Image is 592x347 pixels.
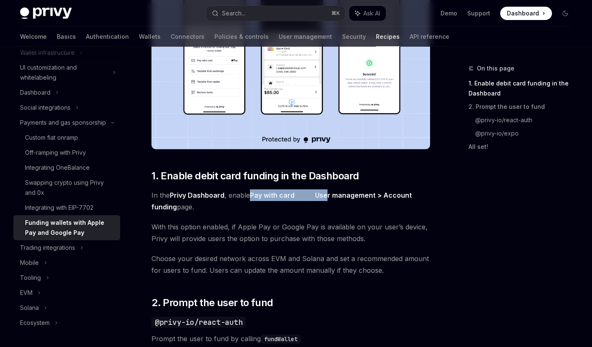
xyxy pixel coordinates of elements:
button: Search...⌘K [206,6,345,21]
a: Dashboard [500,7,552,20]
a: Security [342,27,366,47]
a: 1. Enable debit card funding in the Dashboard [469,77,579,100]
span: 2. Prompt the user to fund [151,296,273,309]
code: fundWallet [261,334,301,344]
a: User management [279,27,332,47]
span: Choose your desired network across EVM and Solana and set a recommended amount for users to fund.... [151,253,430,276]
a: 2. Prompt the user to fund [469,100,579,113]
a: Off-ramping with Privy [13,145,120,160]
a: API reference [410,27,449,47]
div: Social integrations [20,103,71,113]
a: All set! [469,140,579,153]
code: @privy-io/react-auth [151,317,246,328]
div: Trading integrations [20,243,75,253]
div: Integrating with EIP-7702 [25,203,93,213]
span: 1. Enable debit card funding in the Dashboard [151,169,359,183]
span: Prompt the user to fund by calling [151,333,430,344]
a: @privy-io/react-auth [475,113,579,127]
div: Dashboard [20,88,50,98]
span: Ask AI [363,9,380,18]
div: Tooling [20,273,41,283]
span: Dashboard [507,9,539,18]
a: Authentication [86,27,129,47]
strong: Pay with card [250,191,295,199]
div: EVM [20,288,33,298]
div: Off-ramping with Privy [25,148,86,158]
div: Search... [222,8,245,18]
a: Wallets [139,27,161,47]
div: Payments and gas sponsorship [20,118,106,128]
a: Welcome [20,27,47,47]
a: Support [467,9,490,18]
div: UI customization and whitelabeling [20,63,108,83]
img: dark logo [20,8,72,19]
a: @privy-io/expo [475,127,579,140]
a: Policies & controls [214,27,269,47]
div: Funding wallets with Apple Pay and Google Pay [25,218,115,238]
span: With this option enabled, if Apple Pay or Google Pay is available on your user’s device, Privy wi... [151,221,430,244]
span: ⌘ K [331,10,340,17]
button: Toggle dark mode [559,7,572,20]
a: Privy Dashboard [170,191,224,200]
a: Connectors [171,27,204,47]
div: Ecosystem [20,318,50,328]
a: Integrating OneBalance [13,160,120,175]
span: In the , enable on the page. [151,189,430,213]
div: Swapping crypto using Privy and 0x [25,178,115,198]
a: Funding wallets with Apple Pay and Google Pay [13,215,120,240]
a: Recipes [376,27,400,47]
span: On this page [477,63,514,73]
a: Custom fiat onramp [13,130,120,145]
a: Swapping crypto using Privy and 0x [13,175,120,200]
div: Mobile [20,258,39,268]
div: Solana [20,303,39,313]
a: Integrating with EIP-7702 [13,200,120,215]
button: Ask AI [349,6,386,21]
a: Basics [57,27,76,47]
a: Demo [441,9,457,18]
div: Custom fiat onramp [25,133,78,143]
div: Integrating OneBalance [25,163,90,173]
